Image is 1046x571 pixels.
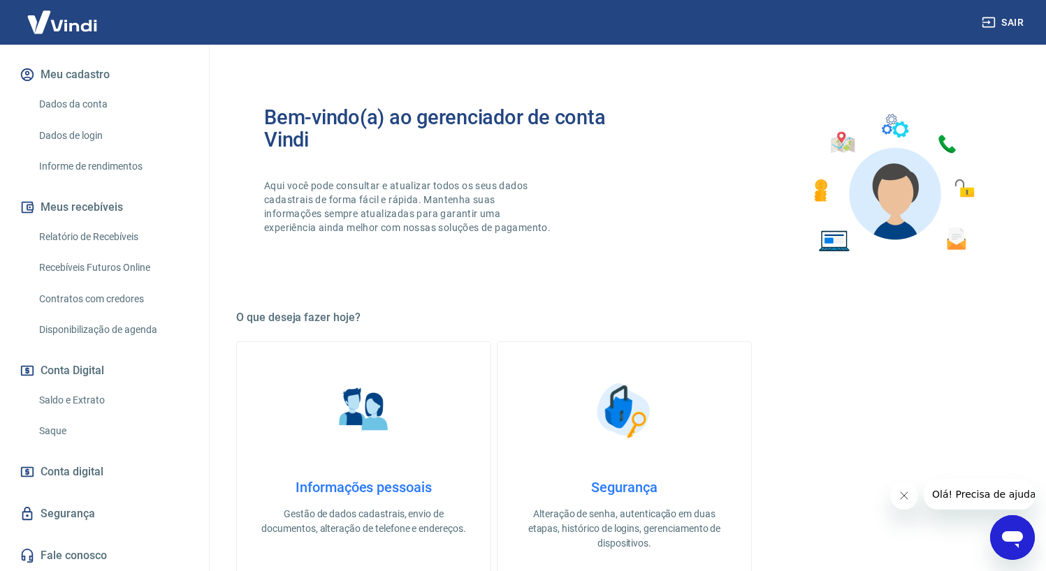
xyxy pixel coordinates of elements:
a: Saque [34,417,192,445]
p: Aqui você pode consultar e atualizar todos os seus dados cadastrais de forma fácil e rápida. Mant... [264,179,553,235]
button: Meus recebíveis [17,192,192,223]
a: Segurança [17,498,192,529]
a: Saldo e Extrato [34,386,192,415]
a: Dados da conta [34,90,192,119]
button: Meu cadastro [17,59,192,90]
button: Conta Digital [17,355,192,386]
a: Contratos com credores [34,285,192,313]
iframe: Fechar mensagem [890,482,918,510]
h5: O que deseja fazer hoje? [236,311,1012,325]
span: Olá! Precisa de ajuda? [8,10,117,21]
img: Imagem de um avatar masculino com diversos icones exemplificando as funcionalidades do gerenciado... [801,106,985,260]
iframe: Mensagem da empresa [924,479,1035,510]
a: Dados de login [34,121,192,150]
h4: Segurança [520,479,729,496]
a: Fale conosco [17,540,192,571]
a: Recebíveis Futuros Online [34,253,192,282]
span: Conta digital [41,462,103,482]
iframe: Botão para abrir a janela de mensagens [990,515,1035,560]
p: Gestão de dados cadastrais, envio de documentos, alteração de telefone e endereços. [259,507,468,536]
a: Disponibilização de agenda [34,316,192,344]
img: Vindi [17,1,108,43]
img: Informações pessoais [329,376,399,445]
a: Conta digital [17,457,192,487]
h4: Informações pessoais [259,479,468,496]
h2: Bem-vindo(a) ao gerenciador de conta Vindi [264,106,625,151]
a: Relatório de Recebíveis [34,223,192,251]
p: Alteração de senha, autenticação em duas etapas, histórico de logins, gerenciamento de dispositivos. [520,507,729,551]
img: Segurança [590,376,660,445]
a: Informe de rendimentos [34,152,192,181]
button: Sair [979,10,1029,36]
